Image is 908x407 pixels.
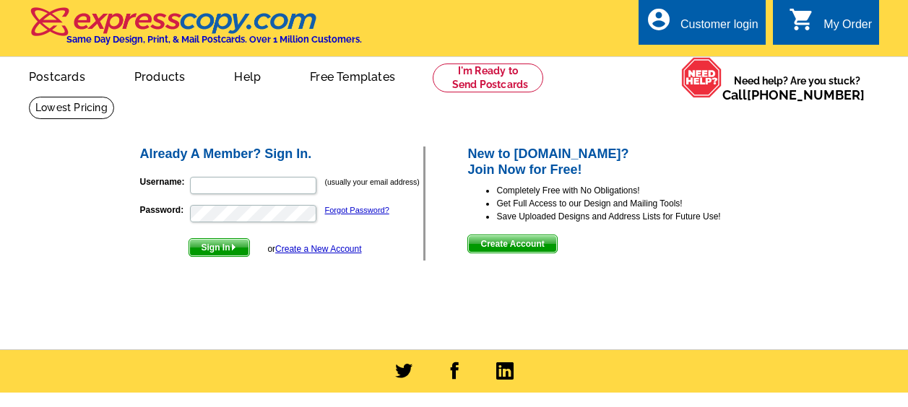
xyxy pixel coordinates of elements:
a: Products [111,58,209,92]
a: [PHONE_NUMBER] [747,87,865,102]
a: shopping_cart My Order [789,16,872,34]
label: Password: [140,203,189,216]
a: Free Templates [287,58,418,92]
span: Create Account [468,235,556,253]
img: help [681,57,722,97]
h4: Same Day Design, Print, & Mail Postcards. Over 1 Million Customers. [66,34,362,45]
li: Completely Free with No Obligations! [496,184,770,197]
div: or [267,242,361,255]
label: Username: [140,175,189,188]
h2: Already A Member? Sign In. [140,146,424,162]
li: Get Full Access to our Design and Mailing Tools! [496,197,770,210]
button: Create Account [467,235,557,253]
a: account_circle Customer login [646,16,758,34]
a: Create a New Account [275,244,361,254]
a: Forgot Password? [325,206,389,214]
h2: New to [DOMAIN_NAME]? Join Now for Free! [467,146,770,178]
i: account_circle [646,6,672,32]
small: (usually your email address) [325,178,420,186]
div: My Order [823,18,872,38]
a: Postcards [6,58,108,92]
div: Customer login [680,18,758,38]
span: Need help? Are you stuck? [722,74,872,102]
span: Call [722,87,865,102]
span: Sign In [189,239,249,256]
li: Save Uploaded Designs and Address Lists for Future Use! [496,210,770,223]
a: Help [211,58,284,92]
button: Sign In [189,238,250,257]
img: button-next-arrow-white.png [230,244,237,250]
a: Same Day Design, Print, & Mail Postcards. Over 1 Million Customers. [29,17,362,45]
i: shopping_cart [789,6,815,32]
